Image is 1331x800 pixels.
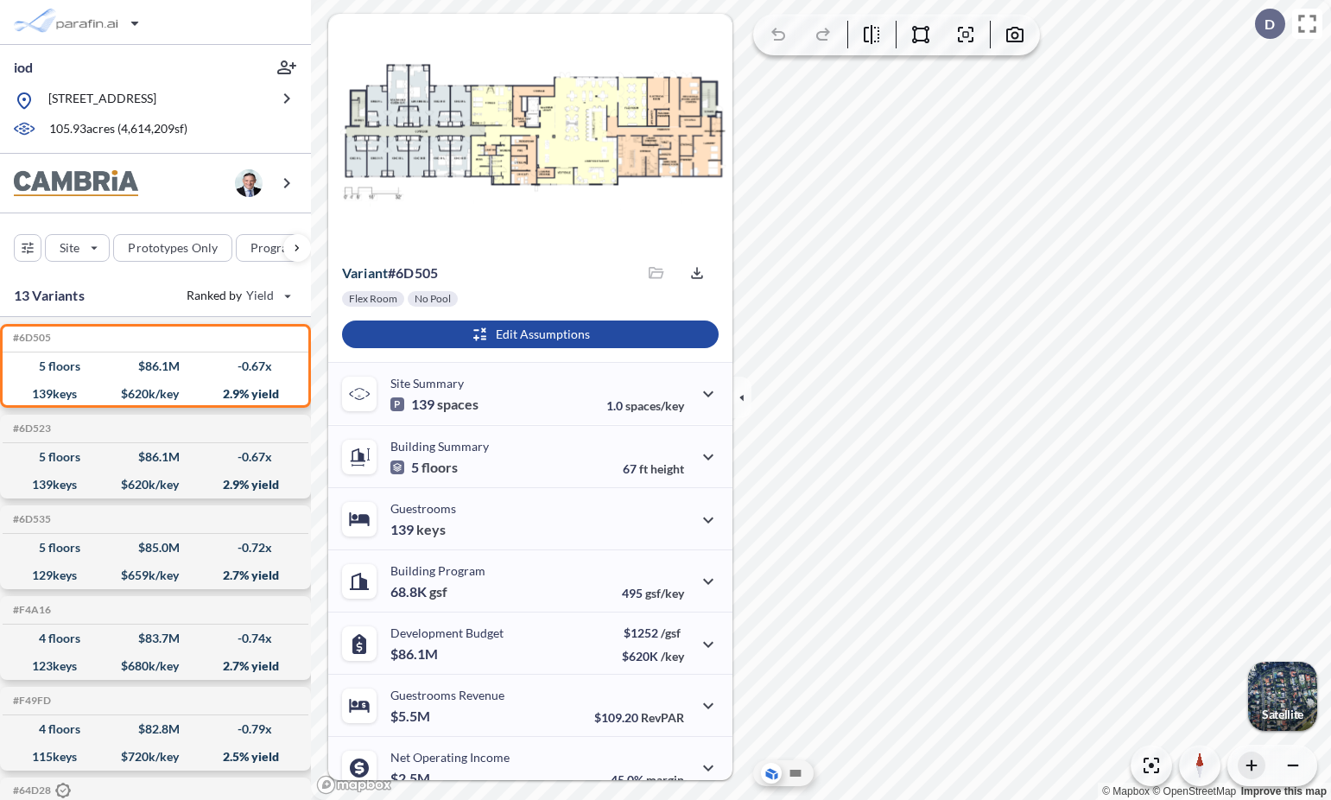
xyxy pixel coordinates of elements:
[390,750,510,765] p: Net Operating Income
[1262,708,1303,721] p: Satellite
[496,326,590,343] p: Edit Assumptions
[14,170,138,197] img: BrandImage
[349,292,397,306] p: Flex Room
[1241,785,1327,797] a: Improve this map
[390,625,504,640] p: Development Budget
[10,422,51,435] h5: Click to copy the code
[1248,662,1317,731] button: Switcher ImageSatellite
[10,513,51,525] h5: Click to copy the code
[60,239,79,257] p: Site
[10,784,71,799] h5: Click to copy the code
[646,772,684,787] span: margin
[437,396,479,413] span: spaces
[390,521,446,538] p: 139
[415,292,451,306] p: No Pool
[45,234,110,262] button: Site
[390,645,440,663] p: $86.1M
[14,58,33,77] p: iod
[246,287,275,304] span: Yield
[639,461,648,476] span: ft
[49,120,187,139] p: 105.93 acres ( 4,614,209 sf)
[761,763,782,784] button: Aerial View
[390,563,485,578] p: Building Program
[390,459,458,476] p: 5
[1102,785,1150,797] a: Mapbox
[342,264,438,282] p: # 6d505
[606,398,684,413] p: 1.0
[661,625,681,640] span: /gsf
[645,586,684,600] span: gsf/key
[429,583,447,600] span: gsf
[390,396,479,413] p: 139
[641,710,684,725] span: RevPAR
[1264,16,1275,32] p: D
[10,695,51,707] h5: Click to copy the code
[622,649,684,663] p: $620K
[650,461,684,476] span: height
[250,239,299,257] p: Program
[390,501,456,516] p: Guestrooms
[390,688,504,702] p: Guestrooms Revenue
[235,169,263,197] img: user logo
[10,604,51,616] h5: Click to copy the code
[594,710,684,725] p: $109.20
[622,625,684,640] p: $1252
[390,708,433,725] p: $5.5M
[421,459,458,476] span: floors
[622,586,684,600] p: 495
[316,775,392,795] a: Mapbox homepage
[113,234,232,262] button: Prototypes Only
[661,649,684,663] span: /key
[390,376,464,390] p: Site Summary
[390,583,447,600] p: 68.8K
[390,439,489,454] p: Building Summary
[14,285,85,306] p: 13 Variants
[128,239,218,257] p: Prototypes Only
[342,264,388,281] span: Variant
[611,772,684,787] p: 45.0%
[625,398,684,413] span: spaces/key
[1248,662,1317,731] img: Switcher Image
[342,321,719,348] button: Edit Assumptions
[623,461,684,476] p: 67
[785,763,806,784] button: Site Plan
[1152,785,1236,797] a: OpenStreetMap
[236,234,329,262] button: Program
[10,332,51,344] h5: Click to copy the code
[390,770,433,787] p: $2.5M
[416,521,446,538] span: keys
[48,90,156,111] p: [STREET_ADDRESS]
[173,282,302,309] button: Ranked by Yield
